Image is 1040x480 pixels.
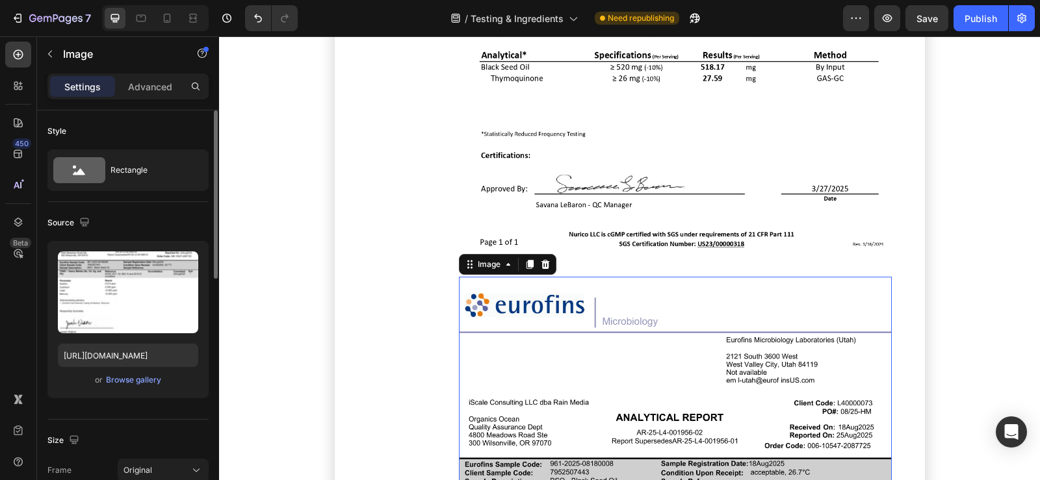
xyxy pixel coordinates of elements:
[106,374,161,386] div: Browse gallery
[85,10,91,26] p: 7
[954,5,1008,31] button: Publish
[47,214,92,232] div: Source
[58,344,198,367] input: https://example.com/image.jpg
[10,238,31,248] div: Beta
[105,373,162,386] button: Browse gallery
[465,12,468,25] span: /
[916,13,938,24] span: Save
[12,138,31,149] div: 450
[245,5,298,31] div: Undo/Redo
[905,5,948,31] button: Save
[471,12,564,25] span: Testing & Ingredients
[58,251,198,333] img: preview-image
[95,372,103,388] span: or
[996,416,1027,448] div: Open Intercom Messenger
[64,80,101,94] p: Settings
[63,46,174,62] p: Image
[608,12,674,24] span: Need republishing
[128,80,172,94] p: Advanced
[965,12,997,25] div: Publish
[110,155,190,185] div: Rectangle
[123,464,152,476] span: Original
[5,5,97,31] button: 7
[47,125,66,137] div: Style
[47,432,82,449] div: Size
[47,464,71,476] label: Frame
[219,36,1040,480] iframe: To enrich screen reader interactions, please activate Accessibility in Grammarly extension settings
[256,222,284,234] div: Image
